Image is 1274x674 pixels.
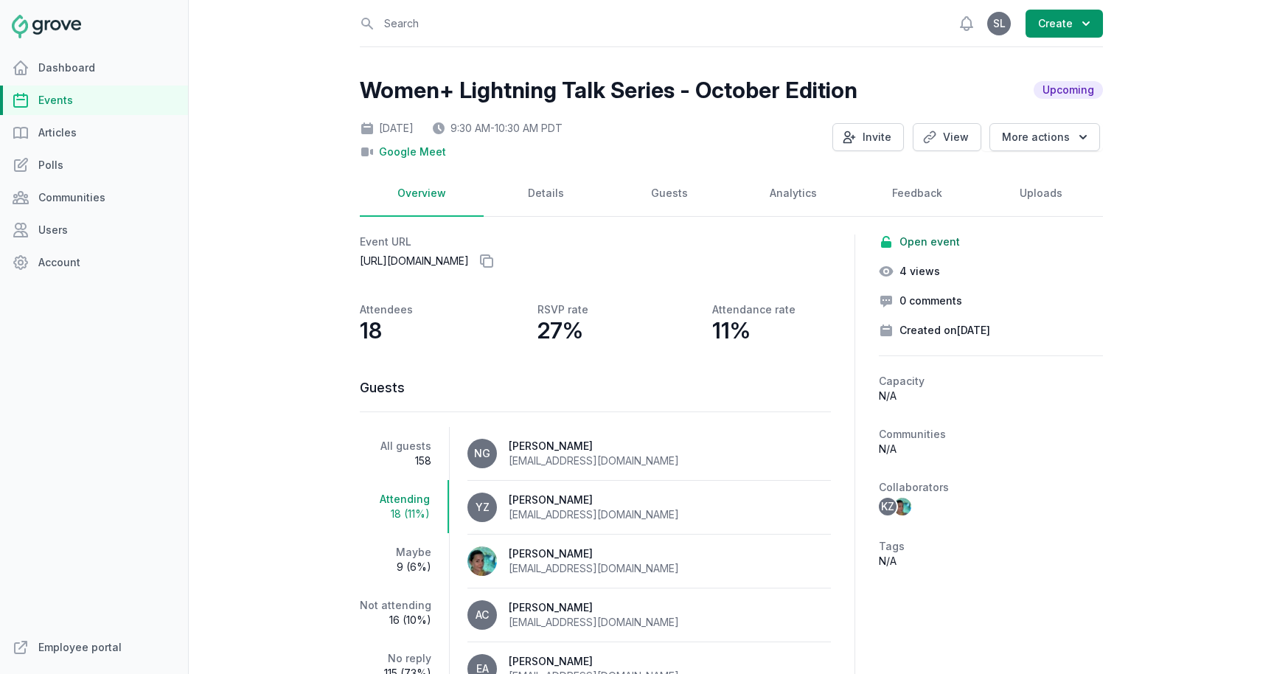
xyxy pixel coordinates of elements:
[537,302,588,317] p: RSVP rate
[360,234,831,249] h2: Event URL
[899,264,940,279] span: 4 views
[832,123,904,151] button: Invite
[1026,10,1103,38] button: Create
[881,501,894,512] span: KZ
[474,448,490,459] span: NG
[509,600,679,615] div: [PERSON_NAME]
[537,317,583,344] p: 27%
[879,389,1103,403] p: N/A
[987,12,1011,35] button: SL
[360,613,431,628] span: 16 (10%)
[360,317,382,344] p: 18
[731,171,855,217] a: Analytics
[360,454,431,468] span: 158
[993,18,1006,29] span: SL
[855,171,979,217] a: Feedback
[712,317,751,344] p: 11%
[879,374,1103,389] h2: Capacity
[509,546,679,561] div: [PERSON_NAME]
[360,302,413,317] p: Attendees
[509,493,679,507] div: [PERSON_NAME]
[360,533,449,586] a: Maybe9 (6%)
[913,123,981,151] a: View
[360,507,430,521] span: 18 (11%)
[509,561,679,576] div: [EMAIL_ADDRESS][DOMAIN_NAME]
[608,171,731,217] a: Guests
[899,293,962,308] span: 0 comments
[476,664,489,674] span: EA
[957,324,990,336] time: [DATE]
[12,15,81,38] img: Grove
[712,302,796,317] p: Attendance rate
[476,610,489,620] span: AC
[899,323,990,338] span: Created on
[989,123,1100,151] button: More actions
[379,145,446,159] a: Google Meet
[879,427,1103,442] h2: Communities
[979,171,1103,217] a: Uploads
[360,171,484,217] a: Overview
[360,77,857,103] h2: Women+ Lightning Talk Series - October Edition
[879,539,1103,554] h2: Tags
[879,442,1103,456] p: N/A
[476,502,490,513] span: YZ
[360,427,449,480] a: All guests158
[431,121,563,136] div: 9:30 AM - 10:30 AM PDT
[360,586,449,639] a: Not attending16 (10%)
[360,121,414,136] div: [DATE]
[509,439,679,454] div: [PERSON_NAME]
[509,654,679,669] div: [PERSON_NAME]
[899,234,960,249] span: Open event
[1034,81,1103,99] span: Upcoming
[509,507,679,522] div: [EMAIL_ADDRESS][DOMAIN_NAME]
[509,615,679,630] div: [EMAIL_ADDRESS][DOMAIN_NAME]
[360,379,831,397] h3: Guests
[879,480,1103,495] h2: Collaborators
[360,560,431,574] span: 9 (6%)
[509,454,679,468] div: [EMAIL_ADDRESS][DOMAIN_NAME]
[484,171,608,217] a: Details
[360,249,831,273] p: [URL][DOMAIN_NAME]
[879,554,1103,569] p: N/A
[360,480,449,533] a: Attending18 (11%)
